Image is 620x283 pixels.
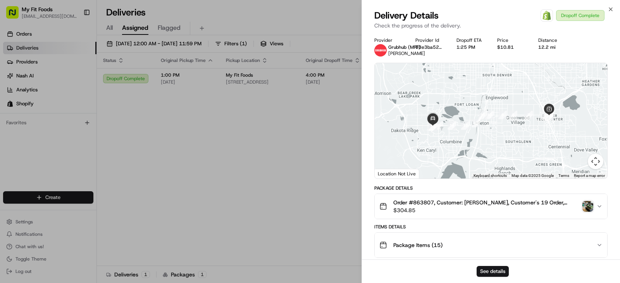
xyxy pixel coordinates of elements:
[62,149,127,163] a: 💻API Documentation
[393,241,443,249] span: Package Items ( 15 )
[388,44,420,50] span: Grubhub (MFF)
[415,37,444,43] div: Provider Id
[588,154,603,169] button: Map camera controls
[485,111,494,119] div: 10
[393,206,579,214] span: $304.85
[375,169,419,178] div: Location Not Live
[474,173,507,178] button: Keyboard shortcuts
[88,120,104,126] span: [DATE]
[120,99,141,108] button: See all
[524,111,533,119] div: 7
[132,76,141,86] button: Start new chat
[477,266,509,277] button: See details
[497,44,526,50] div: $10.81
[497,37,526,43] div: Price
[456,37,485,43] div: Dropoff ETA
[558,173,569,178] a: Terms
[35,82,107,88] div: We're available if you need us!
[541,111,549,120] div: 6
[374,185,608,191] div: Package Details
[429,122,437,131] div: 17
[374,22,608,29] p: Check the progress of the delivery.
[545,111,554,120] div: 5
[574,173,605,178] a: Report a map error
[374,9,439,22] span: Delivery Details
[538,44,567,50] div: 12.2 mi
[374,44,387,57] img: 5e692f75ce7d37001a5d71f1
[8,153,14,159] div: 📗
[84,120,87,126] span: •
[377,168,402,178] img: Google
[374,224,608,230] div: Items Details
[73,152,124,160] span: API Documentation
[8,31,141,43] p: Welcome 👋
[388,50,425,57] span: [PERSON_NAME]
[24,120,83,126] span: Wisdom [PERSON_NAME]
[375,233,607,257] button: Package Items (15)
[415,44,444,50] button: 03e3ba52-8dd3-58e2-bac6-f89d687ee61a
[511,173,554,178] span: Map data ©2025 Google
[472,119,480,127] div: 12
[375,194,607,219] button: Order #863807, Customer: [PERSON_NAME], Customer's 19 Order, [US_STATE], Next Day: [DATE] | Time:...
[15,152,59,160] span: Knowledge Base
[5,149,62,163] a: 📗Knowledge Base
[16,74,30,88] img: 8571987876998_91fb9ceb93ad5c398215_72.jpg
[509,111,517,119] div: 8
[393,199,579,206] span: Order #863807, Customer: [PERSON_NAME], Customer's 19 Order, [US_STATE], Next Day: [DATE] | Time:...
[538,37,567,43] div: Distance
[8,8,23,23] img: Nash
[541,9,553,22] a: Shopify
[77,171,94,177] span: Pylon
[377,168,402,178] a: Open this area in Google Maps (opens a new window)
[35,74,127,82] div: Start new chat
[65,153,72,159] div: 💻
[8,74,22,88] img: 1736555255976-a54dd68f-1ca7-489b-9aae-adbdc363a1c4
[498,111,507,119] div: 9
[582,201,593,212] img: photo_proof_of_delivery image
[8,101,50,107] div: Past conversations
[479,111,487,119] div: 11
[55,171,94,177] a: Powered byPylon
[20,50,128,58] input: Clear
[448,121,456,130] div: 14
[542,11,551,20] img: Shopify
[15,120,22,127] img: 1736555255976-a54dd68f-1ca7-489b-9aae-adbdc363a1c4
[456,44,485,50] div: 1:25 PM
[461,121,470,130] div: 13
[8,113,20,128] img: Wisdom Oko
[374,37,403,43] div: Provider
